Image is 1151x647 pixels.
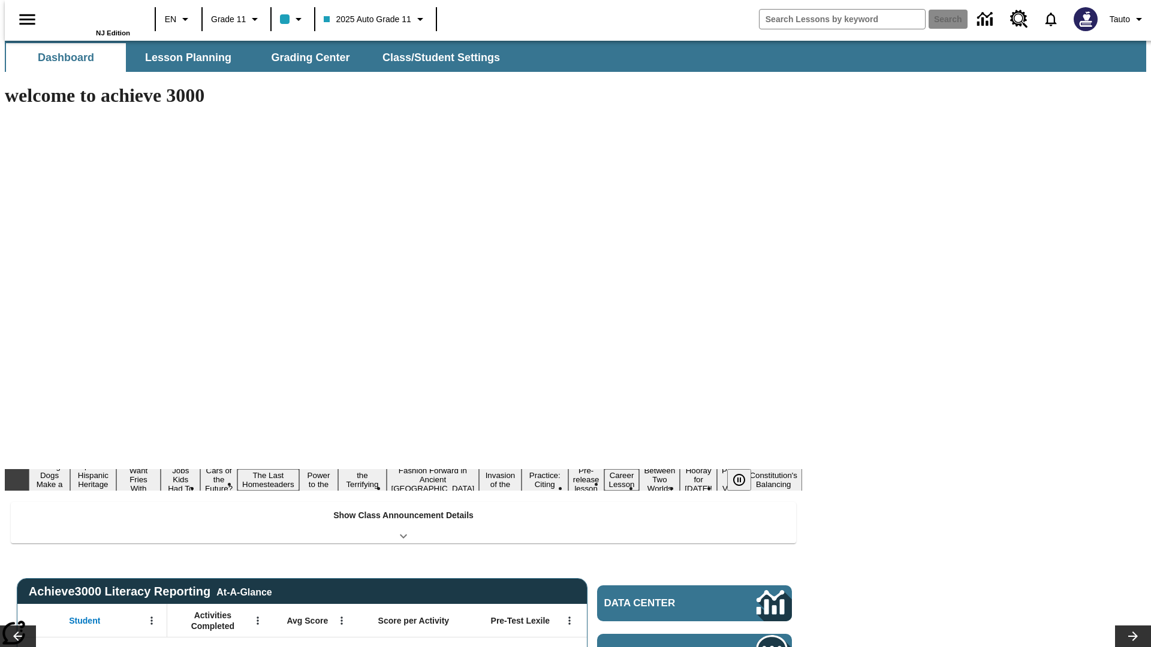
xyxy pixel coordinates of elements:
button: Grade: Grade 11, Select a grade [206,8,267,30]
a: Data Center [597,585,792,621]
button: Select a new avatar [1066,4,1105,35]
a: Home [52,5,130,29]
input: search field [760,10,925,29]
span: Class/Student Settings [382,51,500,65]
button: Slide 5 Cars of the Future? [200,464,237,495]
span: Grade 11 [211,13,246,26]
button: Slide 16 Point of View [717,464,745,495]
span: 2025 Auto Grade 11 [324,13,411,26]
button: Slide 13 Career Lesson [604,469,640,491]
button: Slide 17 The Constitution's Balancing Act [745,460,802,500]
button: Slide 6 The Last Homesteaders [237,469,299,491]
button: Slide 12 Pre-release lesson [568,464,604,495]
button: Slide 8 Attack of the Terrifying Tomatoes [338,460,386,500]
button: Grading Center [251,43,370,72]
img: Avatar [1074,7,1098,31]
button: Slide 11 Mixed Practice: Citing Evidence [522,460,568,500]
button: Lesson Planning [128,43,248,72]
div: Home [52,4,130,37]
span: Avg Score [287,615,328,626]
div: At-A-Glance [216,585,272,598]
span: EN [165,13,176,26]
span: Student [69,615,100,626]
div: SubNavbar [5,41,1146,72]
a: Notifications [1035,4,1066,35]
span: Activities Completed [173,610,252,631]
button: Class: 2025 Auto Grade 11, Select your class [319,8,432,30]
a: Resource Center, Will open in new tab [1003,3,1035,35]
p: Show Class Announcement Details [333,509,474,522]
button: Slide 15 Hooray for Constitution Day! [680,464,717,495]
span: Tauto [1110,13,1130,26]
span: Pre-Test Lexile [491,615,550,626]
button: Open Menu [249,612,267,630]
span: Lesson Planning [145,51,231,65]
button: Language: EN, Select a language [159,8,198,30]
button: Slide 2 ¡Viva Hispanic Heritage Month! [70,460,116,500]
span: Score per Activity [378,615,450,626]
button: Slide 3 Do You Want Fries With That? [116,455,161,504]
button: Slide 9 Fashion Forward in Ancient Rome [387,464,480,495]
button: Slide 7 Solar Power to the People [299,460,339,500]
h1: welcome to achieve 3000 [5,84,802,107]
button: Open Menu [143,612,161,630]
button: Open Menu [561,612,578,630]
div: Show Class Announcement Details [11,502,796,543]
button: Profile/Settings [1105,8,1151,30]
span: Data Center [604,597,716,609]
button: Slide 14 Between Two Worlds [639,464,680,495]
button: Open side menu [10,2,45,37]
button: Slide 4 Dirty Jobs Kids Had To Do [161,455,200,504]
div: SubNavbar [5,43,511,72]
button: Dashboard [6,43,126,72]
button: Class/Student Settings [373,43,510,72]
button: Class color is light blue. Change class color [275,8,311,30]
span: Grading Center [271,51,349,65]
span: NJ Edition [96,29,130,37]
span: Achieve3000 Literacy Reporting [29,585,272,598]
div: Pause [727,469,763,491]
button: Open Menu [333,612,351,630]
button: Pause [727,469,751,491]
a: Data Center [970,3,1003,36]
button: Slide 1 Diving Dogs Make a Splash [29,460,70,500]
span: Dashboard [38,51,94,65]
button: Slide 10 The Invasion of the Free CD [479,460,521,500]
button: Lesson carousel, Next [1115,625,1151,647]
